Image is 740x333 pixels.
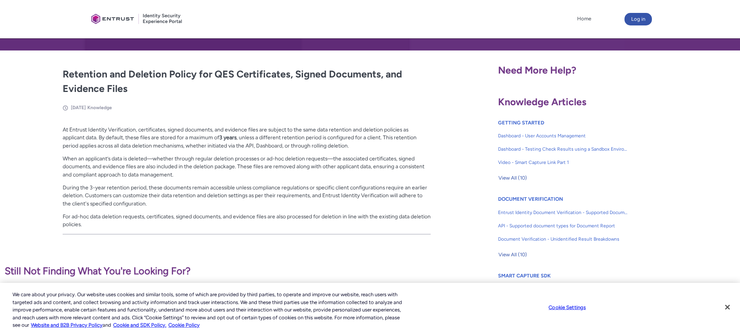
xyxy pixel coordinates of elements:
[498,206,628,219] a: Entrust Identity Document Verification - Supported Document type and size
[71,105,86,110] span: [DATE]
[498,96,587,108] span: Knowledge Articles
[498,209,628,216] span: Entrust Identity Document Verification - Supported Document type and size
[498,196,563,202] a: DOCUMENT VERIFICATION
[498,172,527,184] button: View All (10)
[575,13,593,25] a: Home
[87,104,112,111] li: Knowledge
[168,322,200,328] a: Cookie Policy
[63,155,431,179] p: When an applicant’s data is deleted—whether through regular deletion processes or ad-hoc deletion...
[498,222,628,229] span: API - Supported document types for Document Report
[63,126,431,150] p: At Entrust Identity Verification, certificates, signed documents, and evidence files are subject ...
[498,219,628,232] a: API - Supported document types for Document Report
[498,146,628,153] span: Dashboard - Testing Check Results using a Sandbox Environment
[498,249,527,261] span: View All (10)
[498,132,628,139] span: Dashboard - User Accounts Management
[63,184,431,208] p: During the 3-year retention period, these documents remain accessible unless compliance regulatio...
[113,322,166,328] a: Cookie and SDK Policy.
[498,159,628,166] span: Video - Smart Capture Link Part 1
[219,134,236,140] strong: 3 years
[498,282,628,295] a: Android SDK - Low Memory Error
[31,322,103,328] a: More information about our cookie policy., opens in a new tab
[498,120,544,126] a: GETTING STARTED
[63,67,431,96] h2: Retention and Deletion Policy for QES Certificates, Signed Documents, and Evidence Files
[719,299,736,316] button: Close
[498,248,527,261] button: View All (10)
[498,172,527,184] span: View All (10)
[498,232,628,246] a: Document Verification - Unidentified Result Breakdowns
[543,300,592,315] button: Cookie Settings
[498,142,628,156] a: Dashboard - Testing Check Results using a Sandbox Environment
[624,13,652,25] button: Log in
[5,281,489,292] p: Try our technical resources below
[498,129,628,142] a: Dashboard - User Accounts Management
[5,264,489,279] p: Still Not Finding What You're Looking For?
[498,236,628,243] span: Document Verification - Unidentified Result Breakdowns
[498,273,551,279] a: SMART CAPTURE SDK
[13,291,407,329] div: We care about your privacy. Our website uses cookies and similar tools, some of which are provide...
[498,64,576,76] span: Need More Help?
[63,212,431,229] p: For ad-hoc data deletion requests, certificates, signed documents, and evidence files are also pr...
[498,156,628,169] a: Video - Smart Capture Link Part 1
